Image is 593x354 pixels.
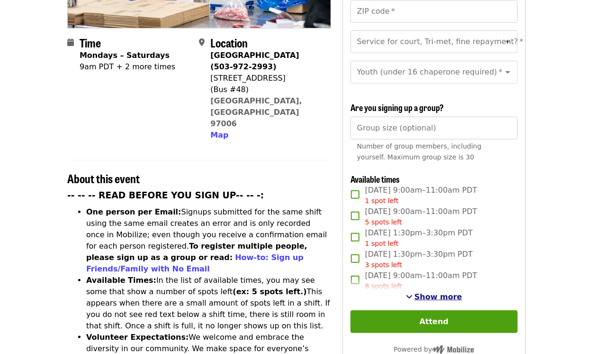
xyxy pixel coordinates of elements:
div: (Bus #48) [210,84,323,95]
img: Powered by Mobilize [432,345,474,354]
span: 1 spot left [365,240,399,247]
li: Signups submitted for the same shift using the same email creates an error and is only recorded o... [86,206,331,275]
strong: -- -- -- READ BEFORE YOU SIGN UP-- -- -: [67,190,264,200]
button: Open [501,35,514,48]
div: 9am PDT + 2 more times [80,61,175,73]
span: Number of group members, including yourself. Maximum group size is 30 [357,142,482,161]
span: About this event [67,170,140,186]
button: Attend [350,310,518,333]
div: [STREET_ADDRESS] [210,73,323,84]
span: [DATE] 9:00am–11:00am PDT [365,185,477,206]
button: See more timeslots [406,291,462,303]
span: 8 spots left [365,282,402,290]
span: [DATE] 1:30pm–3:30pm PDT [365,249,473,270]
button: Open [501,65,514,79]
i: map-marker-alt icon [199,38,205,47]
strong: Mondays – Saturdays [80,51,170,60]
button: Map [210,130,228,141]
strong: [GEOGRAPHIC_DATA] (503-972-2993) [210,51,299,71]
span: [DATE] 1:30pm–3:30pm PDT [365,227,473,249]
span: [DATE] 9:00am–11:00am PDT [365,270,477,291]
strong: Volunteer Expectations: [86,333,189,342]
strong: (ex: 5 spots left.) [233,287,306,296]
a: [GEOGRAPHIC_DATA], [GEOGRAPHIC_DATA] 97006 [210,96,302,128]
span: 1 spot left [365,197,399,205]
strong: Available Times: [86,276,156,285]
li: In the list of available times, you may see some that show a number of spots left This appears wh... [86,275,331,332]
span: Show more [414,292,462,301]
span: Location [210,34,248,51]
strong: To register multiple people, please sign up as a group or read: [86,242,307,262]
strong: One person per Email: [86,207,181,216]
span: Time [80,34,101,51]
span: Map [210,130,228,140]
a: How-to: Sign up Friends/Family with No Email [86,253,304,273]
span: Are you signing up a group? [350,101,444,113]
span: 5 spots left [365,218,402,226]
span: Powered by [394,345,474,353]
input: [object Object] [350,117,518,140]
span: 3 spots left [365,261,402,269]
span: Available times [350,173,400,185]
span: [DATE] 9:00am–11:00am PDT [365,206,477,227]
i: calendar icon [67,38,74,47]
